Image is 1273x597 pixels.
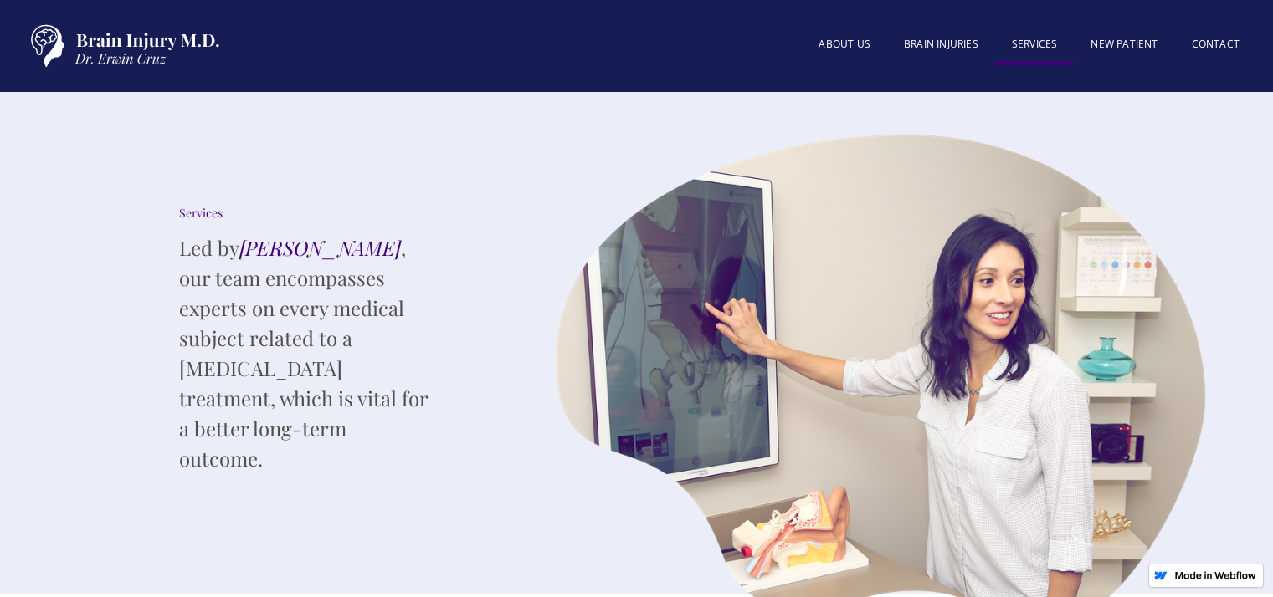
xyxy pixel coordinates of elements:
p: Led by , our team encompasses experts on every medical subject related to a [MEDICAL_DATA] treatm... [179,232,430,473]
a: home [17,17,226,75]
div: Services [179,205,430,222]
a: SERVICES [995,28,1075,65]
img: Made in Webflow [1174,571,1256,579]
a: Contact [1175,28,1256,61]
a: New patient [1074,28,1174,61]
a: About US [802,28,887,61]
em: [PERSON_NAME] [239,234,401,261]
a: BRAIN INJURIES [887,28,995,61]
